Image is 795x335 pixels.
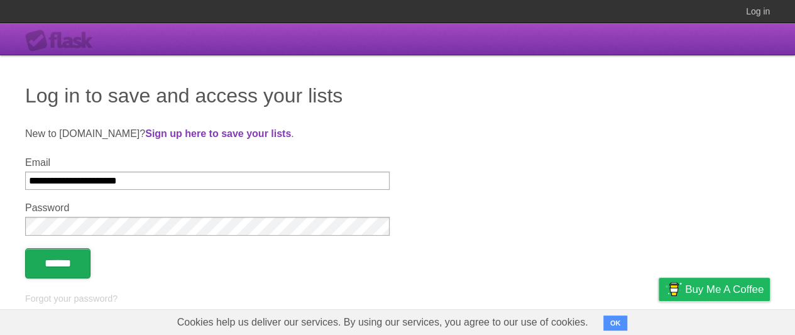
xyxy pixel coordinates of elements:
[659,278,770,301] a: Buy me a coffee
[25,126,770,141] p: New to [DOMAIN_NAME]? .
[165,310,601,335] span: Cookies help us deliver our services. By using our services, you agree to our use of cookies.
[145,128,291,139] a: Sign up here to save your lists
[25,294,118,304] a: Forgot your password?
[603,316,628,331] button: OK
[25,202,390,214] label: Password
[25,30,101,52] div: Flask
[25,157,390,168] label: Email
[25,80,770,111] h1: Log in to save and access your lists
[665,278,682,300] img: Buy me a coffee
[685,278,764,300] span: Buy me a coffee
